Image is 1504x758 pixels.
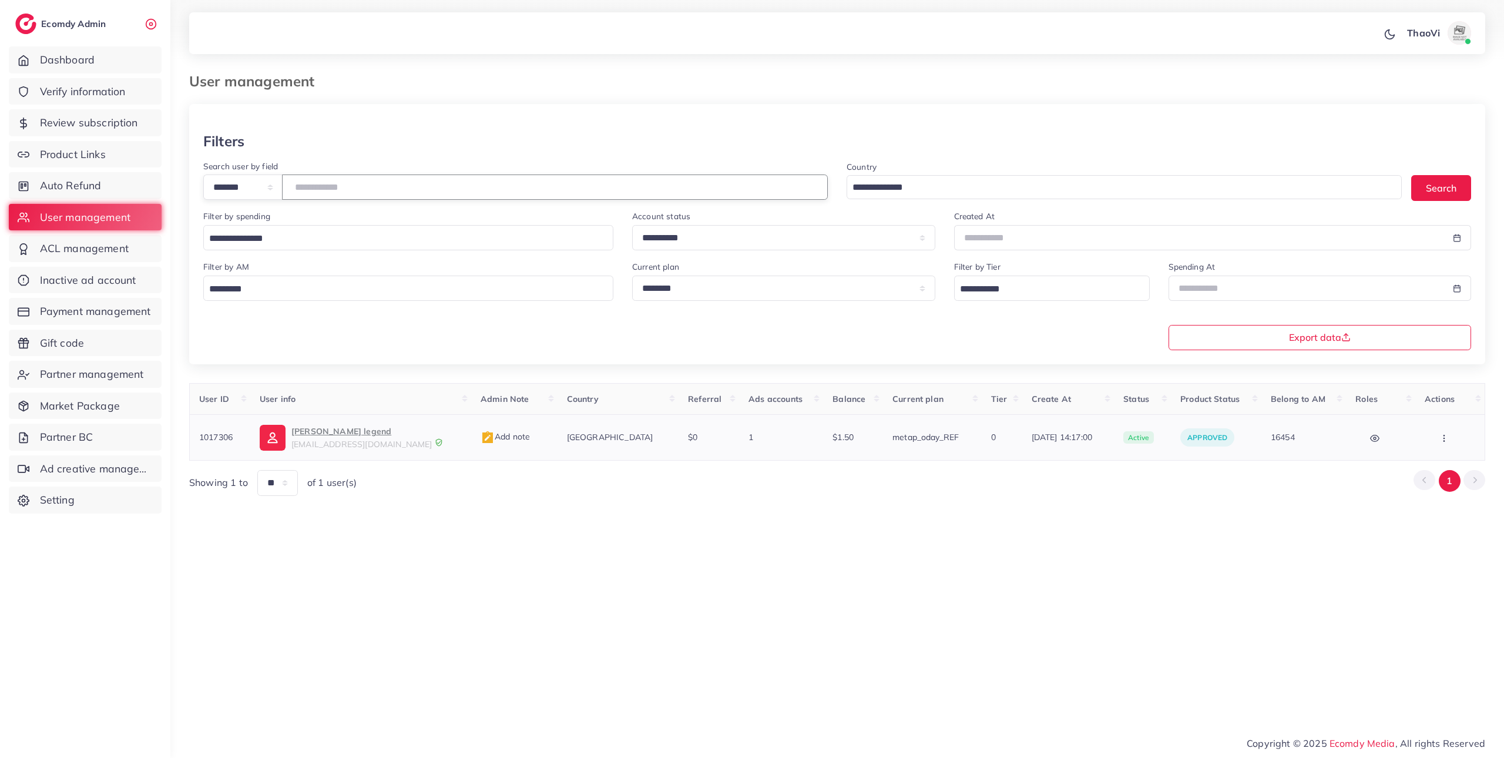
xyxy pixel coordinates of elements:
span: Verify information [40,84,126,99]
img: ic-user-info.36bf1079.svg [260,425,286,451]
label: Created At [954,210,995,222]
input: Search for option [205,230,598,248]
span: User management [40,210,130,225]
div: Search for option [203,276,613,301]
span: Showing 1 to [189,476,248,489]
span: [DATE] 14:17:00 [1032,431,1104,443]
span: Product Status [1180,394,1240,404]
a: logoEcomdy Admin [15,14,109,34]
a: Partner management [9,361,162,388]
span: Belong to AM [1271,394,1325,404]
span: 1017306 [199,432,233,442]
input: Search for option [848,179,1386,197]
span: Inactive ad account [40,273,136,288]
a: Product Links [9,141,162,168]
div: Search for option [847,175,1402,199]
span: active [1123,431,1154,444]
a: Inactive ad account [9,267,162,294]
img: logo [15,14,36,34]
span: 1 [748,432,753,442]
span: Referral [688,394,721,404]
span: Review subscription [40,115,138,130]
h2: Ecomdy Admin [41,18,109,29]
h3: Filters [203,133,244,150]
span: User ID [199,394,229,404]
input: Search for option [956,280,1134,298]
span: Tier [991,394,1008,404]
a: Partner BC [9,424,162,451]
label: Spending At [1169,261,1216,273]
span: $0 [688,432,697,442]
span: ACL management [40,241,129,256]
span: User info [260,394,296,404]
span: $1.50 [832,432,854,442]
span: Copyright © 2025 [1247,736,1485,750]
label: Current plan [632,261,679,273]
span: of 1 user(s) [307,476,357,489]
span: Admin Note [481,394,529,404]
span: Product Links [40,147,106,162]
a: Gift code [9,330,162,357]
label: Filter by Tier [954,261,1001,273]
span: Setting [40,492,75,508]
span: Auto Refund [40,178,102,193]
h3: User management [189,73,324,90]
span: Ad creative management [40,461,153,477]
span: [EMAIL_ADDRESS][DOMAIN_NAME] [291,439,432,450]
a: Verify information [9,78,162,105]
label: Account status [632,210,690,222]
a: Setting [9,487,162,514]
a: Dashboard [9,46,162,73]
img: 9CAL8B2pu8EFxCJHYAAAAldEVYdGRhdGU6Y3JlYXRlADIwMjItMTItMDlUMDQ6NTg6MzkrMDA6MDBXSlgLAAAAJXRFWHRkYXR... [435,438,443,447]
img: admin_note.cdd0b510.svg [481,431,495,445]
span: Create At [1032,394,1071,404]
label: Country [847,161,877,173]
a: Auto Refund [9,172,162,199]
span: Country [567,394,599,404]
a: Market Package [9,393,162,420]
a: ThaoViavatar [1401,21,1476,45]
span: Current plan [892,394,944,404]
input: Search for option [205,280,598,298]
button: Go to page 1 [1439,470,1461,492]
a: Payment management [9,298,162,325]
span: , All rights Reserved [1395,736,1485,750]
span: Actions [1425,394,1455,404]
span: 0 [991,432,996,442]
button: Search [1411,175,1471,200]
label: Filter by spending [203,210,270,222]
span: Partner BC [40,430,93,445]
span: Partner management [40,367,144,382]
a: Ecomdy Media [1330,737,1395,749]
img: avatar [1448,21,1471,45]
label: Filter by AM [203,261,249,273]
span: 16454 [1271,432,1295,442]
span: Export data [1289,333,1351,342]
a: ACL management [9,235,162,262]
span: Ads accounts [748,394,803,404]
span: Add note [481,431,530,442]
span: Roles [1355,394,1378,404]
span: metap_oday_REF [892,432,959,442]
span: Payment management [40,304,151,319]
button: Export data [1169,325,1472,350]
span: [GEOGRAPHIC_DATA] [567,432,653,442]
a: Review subscription [9,109,162,136]
span: Gift code [40,336,84,351]
a: [PERSON_NAME] legend[EMAIL_ADDRESS][DOMAIN_NAME] [260,424,462,450]
span: approved [1187,433,1227,442]
span: Market Package [40,398,120,414]
span: Status [1123,394,1149,404]
a: Ad creative management [9,455,162,482]
p: ThaoVi [1407,26,1440,40]
span: Dashboard [40,52,95,68]
label: Search user by field [203,160,278,172]
span: Balance [832,394,865,404]
ul: Pagination [1414,470,1485,492]
div: Search for option [954,276,1150,301]
a: User management [9,204,162,231]
div: Search for option [203,225,613,250]
p: [PERSON_NAME] legend [291,424,432,438]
